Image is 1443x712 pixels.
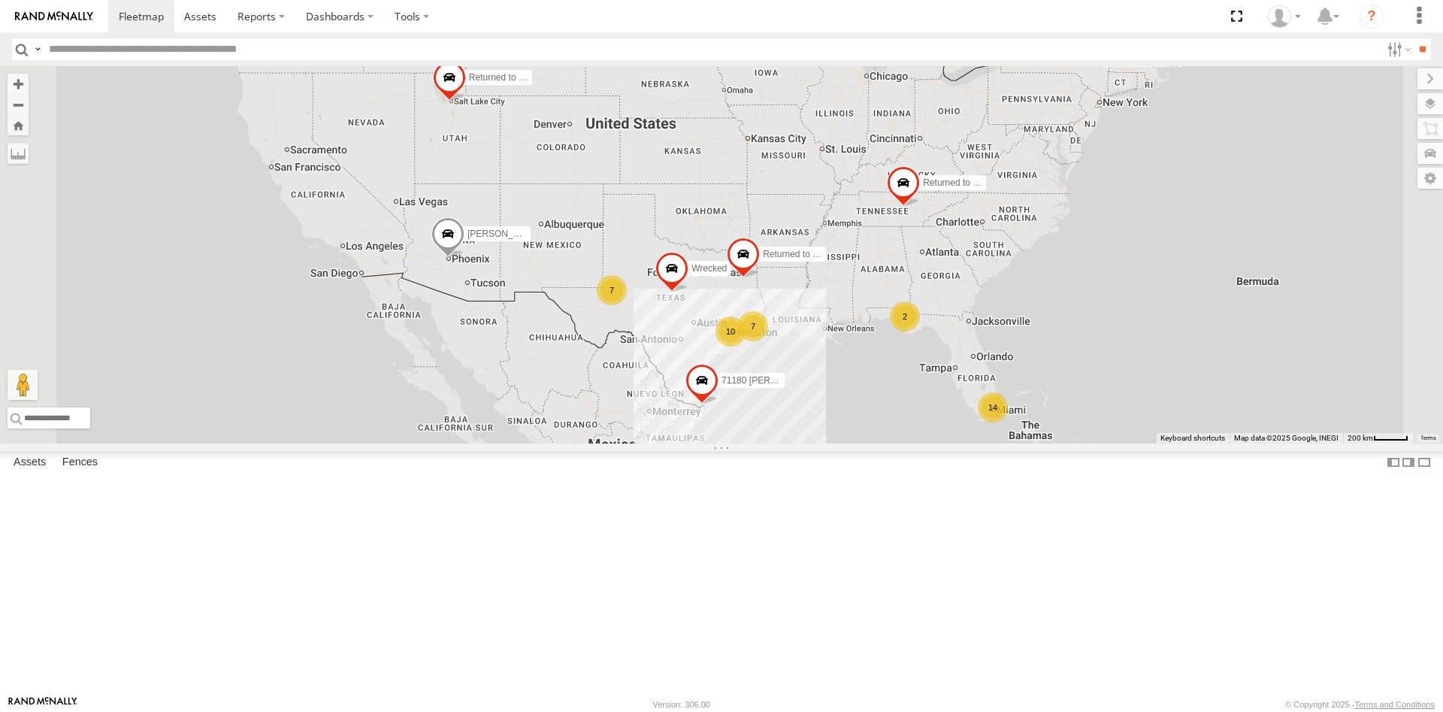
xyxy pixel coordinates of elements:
label: Search Query [32,38,44,60]
a: Terms (opens in new tab) [1420,435,1436,441]
label: Search Filter Options [1381,38,1414,60]
span: Returned to Barco [469,72,542,83]
label: Map Settings [1417,168,1443,189]
div: Version: 306.00 [653,700,710,709]
button: Map Scale: 200 km per 43 pixels [1343,433,1413,444]
div: 7 [738,311,768,341]
div: 14 [978,392,1008,423]
a: Terms and Conditions [1355,700,1435,709]
span: Returned to Barco [923,177,996,188]
span: Map data ©2025 Google, INEGI [1234,434,1339,442]
span: Wrecked [691,264,727,274]
div: 10 [715,317,746,347]
label: Dock Summary Table to the Left [1386,451,1401,473]
label: Dock Summary Table to the Right [1401,451,1416,473]
label: Fences [55,452,105,473]
button: Zoom in [8,74,29,94]
span: [PERSON_NAME] [467,229,542,240]
button: Keyboard shortcuts [1160,433,1225,444]
button: Zoom Home [8,115,29,135]
i: ? [1360,5,1384,29]
label: Hide Summary Table [1417,451,1432,473]
label: Assets [6,452,53,473]
a: Visit our Website [8,697,77,712]
div: Claude Potter [1263,5,1306,28]
label: Measure [8,143,29,164]
span: 71180 [PERSON_NAME] [721,376,823,386]
img: rand-logo.svg [15,11,93,22]
button: Zoom out [8,94,29,115]
div: 2 [890,301,920,332]
div: 7 [597,275,627,305]
span: Returned to vendor [763,250,840,260]
div: © Copyright 2025 - [1285,700,1435,709]
button: Drag Pegman onto the map to open Street View [8,370,38,400]
span: 200 km [1348,434,1373,442]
